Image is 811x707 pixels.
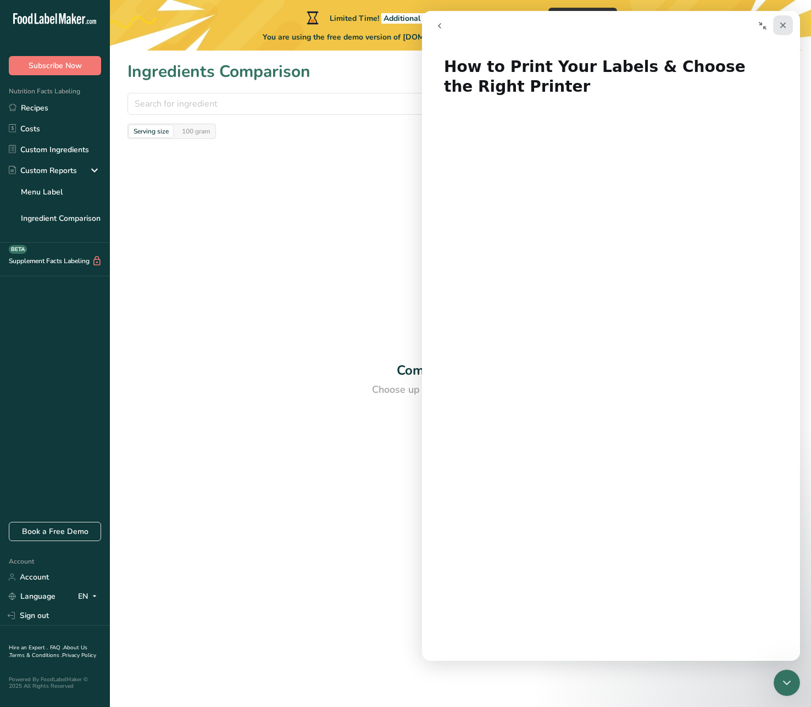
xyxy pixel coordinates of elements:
[9,644,87,659] a: About Us .
[263,31,659,43] span: You are using the free demo version of [DOMAIN_NAME], to unlock all features please choose one of...
[9,644,48,652] a: Hire an Expert .
[177,125,214,137] div: 100 gram
[372,382,549,397] div: Choose up to 3 ingredients to compare
[304,11,531,24] div: Limited Time!
[397,360,524,380] div: Compare Ingredients
[50,644,63,652] a: FAQ .
[9,165,77,176] div: Custom Reports
[422,11,800,661] iframe: Intercom live chat
[127,59,310,84] h1: Ingredients Comparison
[127,93,446,115] button: Search for ingredient
[62,652,96,659] a: Privacy Policy
[129,125,173,137] div: Serving size
[9,676,101,689] div: Powered By FoodLabelMaker © 2025 All Rights Reserved
[548,8,617,27] button: Redeem Offer
[78,590,101,603] div: EN
[9,56,101,75] button: Subscribe Now
[9,652,62,659] a: Terms & Conditions .
[9,522,101,541] a: Book a Free Demo
[381,13,458,24] span: Additional 15% OFF
[135,97,218,110] span: Search for ingredient
[9,587,55,606] a: Language
[29,60,82,71] span: Subscribe Now
[774,670,800,696] iframe: Intercom live chat
[9,245,27,254] div: BETA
